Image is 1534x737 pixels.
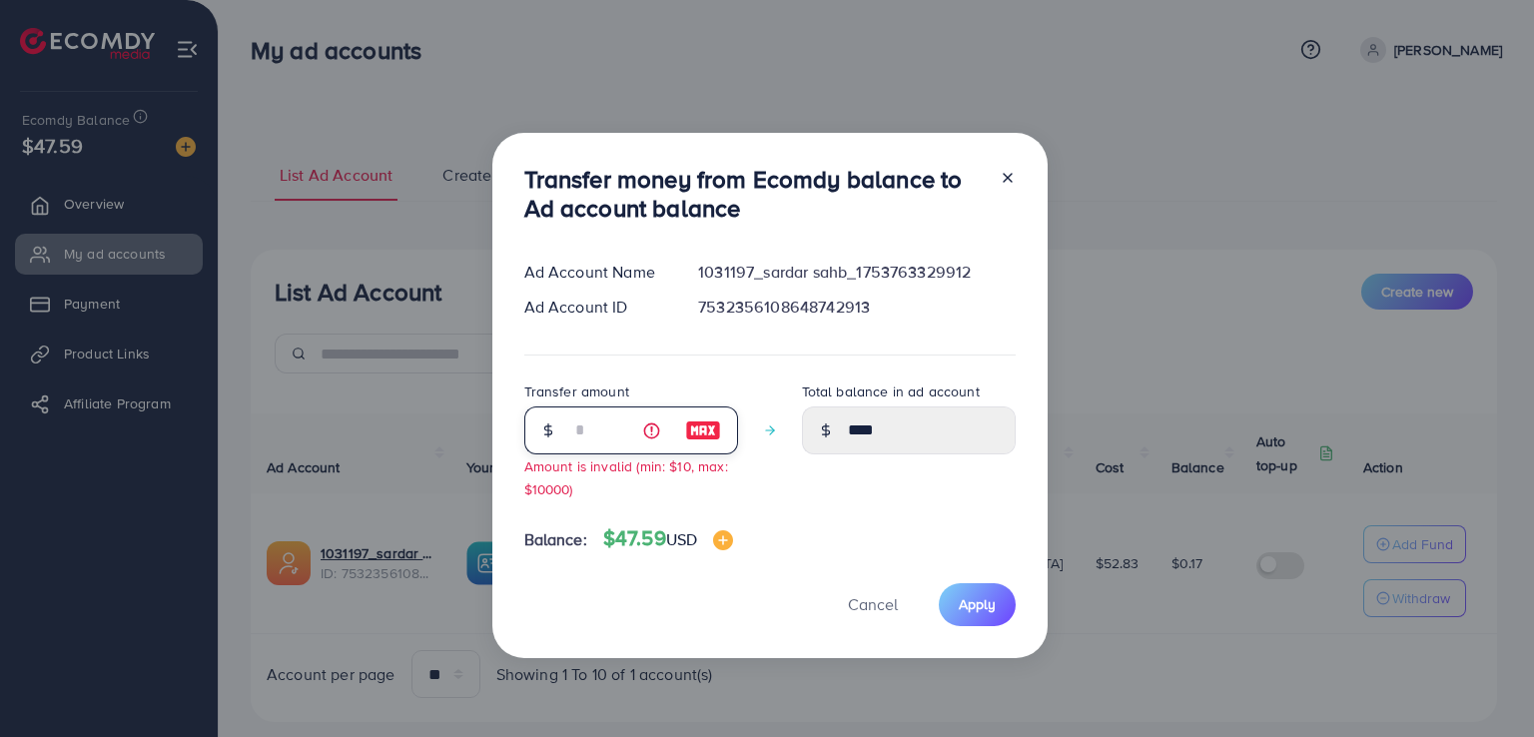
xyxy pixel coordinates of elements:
img: image [685,418,721,442]
span: USD [666,528,697,550]
label: Transfer amount [524,381,629,401]
img: image [713,530,733,550]
span: Apply [959,594,996,614]
div: Ad Account ID [508,296,683,319]
button: Cancel [823,583,923,626]
div: 1031197_sardar sahb_1753763329912 [682,261,1031,284]
h4: $47.59 [603,526,733,551]
h3: Transfer money from Ecomdy balance to Ad account balance [524,165,984,223]
div: Ad Account Name [508,261,683,284]
span: Cancel [848,593,898,615]
small: Amount is invalid (min: $10, max: $10000) [524,456,728,498]
button: Apply [939,583,1016,626]
div: 7532356108648742913 [682,296,1031,319]
span: Balance: [524,528,587,551]
iframe: Chat [1449,647,1519,722]
label: Total balance in ad account [802,381,980,401]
